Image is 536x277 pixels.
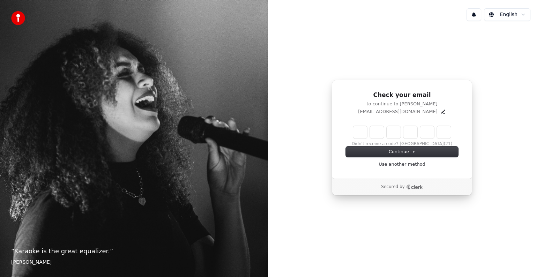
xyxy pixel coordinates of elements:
span: Continue [389,149,415,155]
p: “ Karaoke is the great equalizer. ” [11,246,257,256]
h1: Check your email [346,91,458,99]
p: Secured by [381,184,404,190]
footer: [PERSON_NAME] [11,259,257,266]
p: [EMAIL_ADDRESS][DOMAIN_NAME] [358,108,437,115]
a: Use another method [379,161,425,167]
p: to continue to [PERSON_NAME] [346,101,458,107]
a: Clerk logo [406,185,423,189]
button: Continue [346,147,458,157]
input: Enter verification code [353,126,465,138]
button: Edit [440,109,446,114]
img: youka [11,11,25,25]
